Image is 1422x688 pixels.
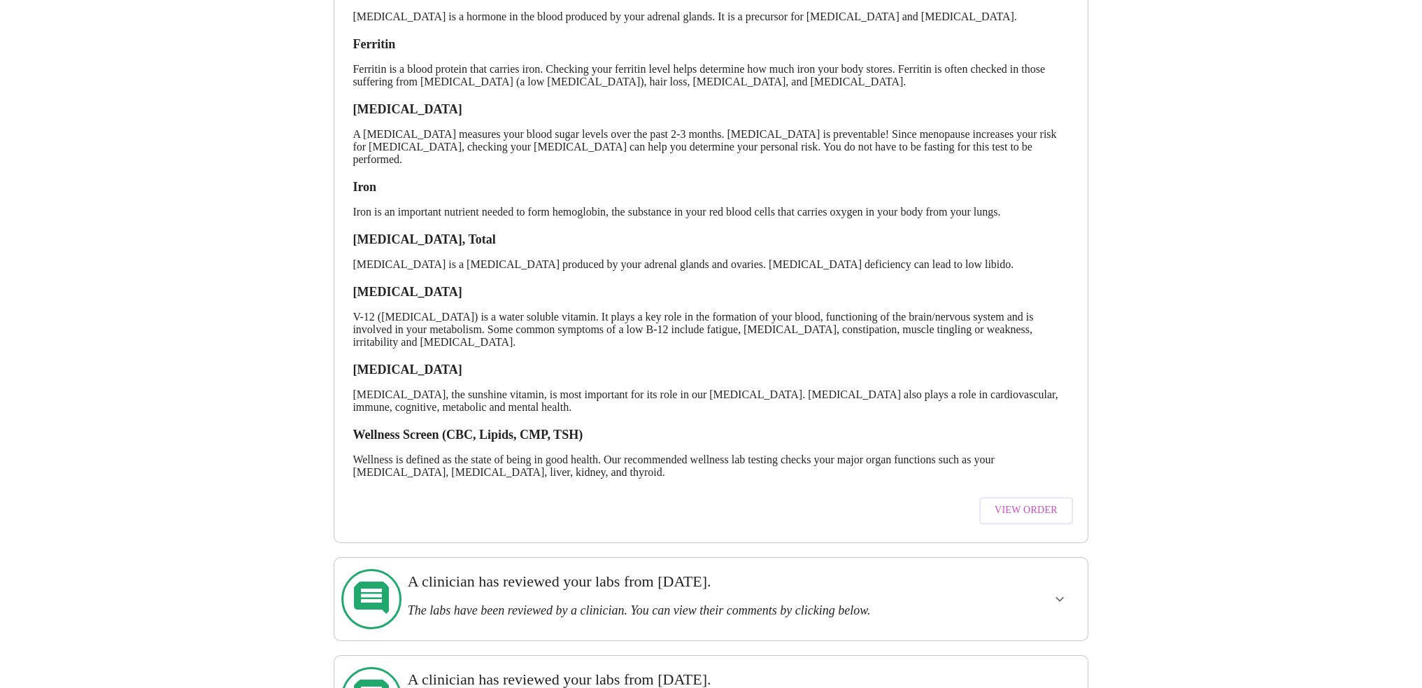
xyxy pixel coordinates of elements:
[353,454,1069,479] p: Wellness is defined as the state of being in good health. Our recommended wellness lab testing ch...
[1043,582,1076,616] button: show more
[353,232,1069,247] h3: [MEDICAL_DATA], Total
[353,180,1069,195] h3: Iron
[353,258,1069,271] p: [MEDICAL_DATA] is a [MEDICAL_DATA] produced by your adrenal glands and ovaries. [MEDICAL_DATA] de...
[979,497,1073,524] button: View Order
[353,10,1069,23] p: [MEDICAL_DATA] is a hormone in the blood produced by your adrenal glands. It is a precursor for [...
[408,603,941,618] h3: The labs have been reviewed by a clinician. You can view their comments by clicking below.
[353,63,1069,88] p: Ferritin is a blood protein that carries iron. Checking your ferritin level helps determine how m...
[353,128,1069,166] p: A [MEDICAL_DATA] measures your blood sugar levels over the past 2-3 months. [MEDICAL_DATA] is pre...
[353,102,1069,117] h3: [MEDICAL_DATA]
[995,502,1058,519] span: View Order
[353,428,1069,442] h3: Wellness Screen (CBC, Lipids, CMP, TSH)
[353,311,1069,349] p: V-12 ([MEDICAL_DATA]) is a water soluble vitamin. It plays a key role in the formation of your bl...
[408,573,941,591] h3: A clinician has reviewed your labs from [DATE].
[353,388,1069,414] p: [MEDICAL_DATA], the sunshine vitamin, is most important for its role in our [MEDICAL_DATA]. [MEDI...
[353,206,1069,218] p: Iron is an important nutrient needed to form hemoglobin, the substance in your red blood cells th...
[353,37,1069,52] h3: Ferritin
[353,285,1069,300] h3: [MEDICAL_DATA]
[976,490,1076,531] a: View Order
[353,363,1069,377] h3: [MEDICAL_DATA]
